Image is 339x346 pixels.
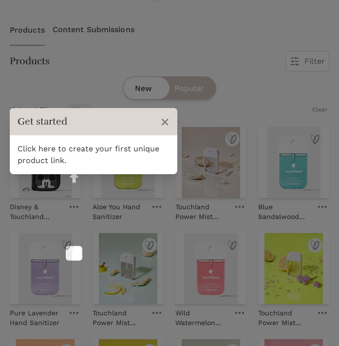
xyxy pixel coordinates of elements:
img: Wild Watermelon Hand Sanitizer [175,233,246,304]
a: Touchland Power Mist Rainwater [93,304,146,328]
span: All [66,104,92,115]
a: Touchland Power Mist Lemon Lime Spritz [258,304,312,328]
button: Clear [310,104,329,115]
span: New [135,83,152,94]
p: Pure Lavender Hand Sanitizer [10,308,63,328]
span: Selected Filters: [10,104,61,115]
a: Content Submissions [53,14,134,46]
span: Popular [174,83,204,94]
h3: Get started [18,115,155,128]
a: Wild Watermelon Hand Sanitizer [175,304,229,328]
h3: Products [10,55,50,68]
p: Wild Watermelon Hand Sanitizer [175,308,229,328]
p: Touchland Power Mist Rainwater [93,308,146,328]
img: Pure Lavender Hand Sanitizer [10,233,81,304]
a: Disney & Touchland Hand Sanitizer & Holder Set - Special Edition [10,198,63,221]
a: Blue Sandalwood Hand Sanitizer [258,198,312,221]
p: Blue Sandalwood Hand Sanitizer [258,202,312,221]
div: Click here to create your first unique product link. [10,135,177,174]
p: Aloe You Hand Sanitizer [93,202,146,221]
a: Pure Lavender Hand Sanitizer [10,304,63,328]
a: Touchland Power Mist Unscented [175,198,229,221]
a: Aloe You Hand Sanitizer [93,198,146,221]
a: Products [10,14,45,46]
p: Touchland Power Mist Unscented [175,202,229,221]
button: Filter [286,52,329,71]
span: × [160,112,169,131]
button: Close Tour [160,112,169,131]
img: Touchland Power Mist Unscented [175,127,246,198]
p: Disney & Touchland Hand Sanitizer & Holder Set - Special Edition [10,202,63,221]
img: Touchland Power Mist Rainwater [93,233,164,304]
span: Filter [304,55,325,67]
p: Touchland Power Mist Lemon Lime Spritz [258,308,312,328]
img: Touchland Power Mist Lemon Lime Spritz [258,233,329,304]
img: Blue Sandalwood Hand Sanitizer [258,127,329,198]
